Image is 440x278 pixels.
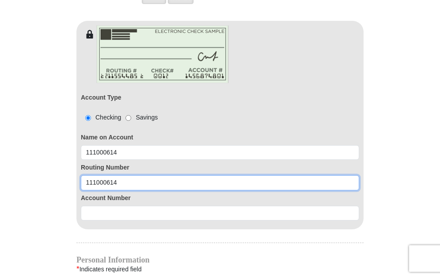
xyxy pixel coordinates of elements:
label: Account Number [81,193,359,203]
h4: Personal Information [76,256,364,263]
div: Checking Savings [81,113,158,122]
label: Routing Number [81,163,359,172]
img: check-en.png [96,25,229,83]
div: Indicates required field [76,263,364,275]
label: Account Type [81,93,121,102]
label: Name on Account [81,133,359,142]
